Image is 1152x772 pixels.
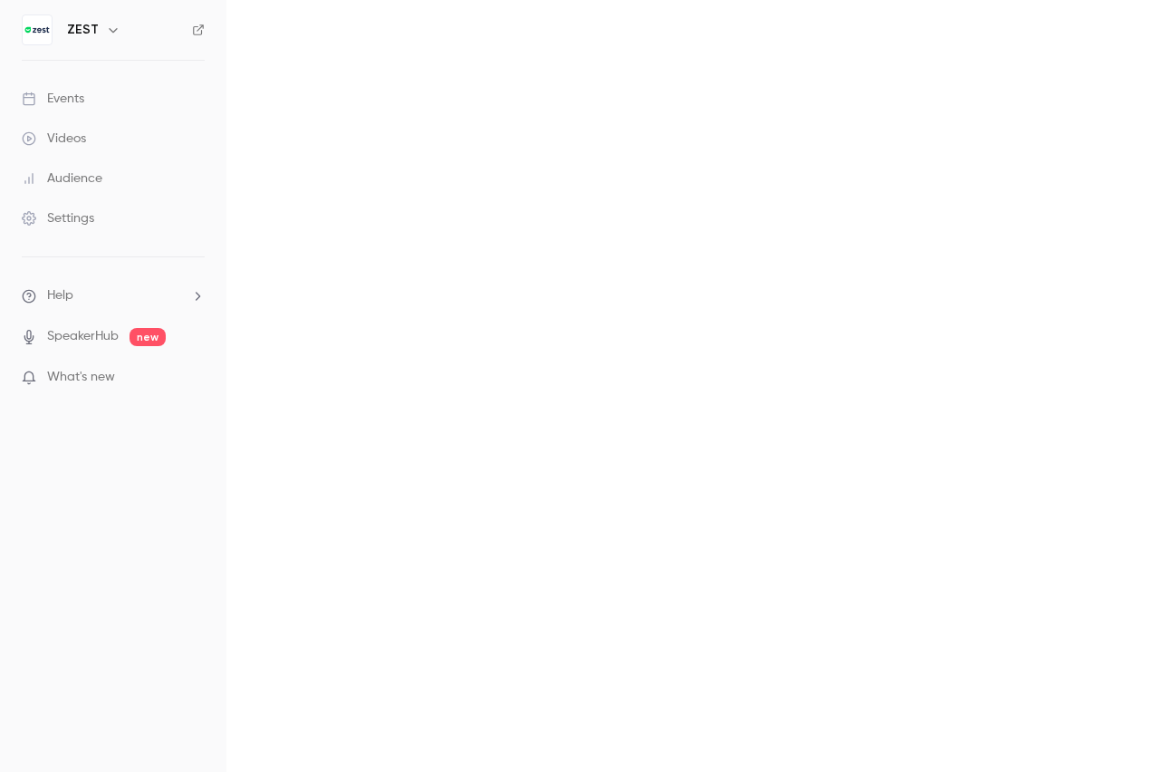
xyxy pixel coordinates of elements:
[22,169,102,188] div: Audience
[47,286,73,305] span: Help
[22,209,94,227] div: Settings
[130,328,166,346] span: new
[22,130,86,148] div: Videos
[23,15,52,44] img: ZEST
[22,286,205,305] li: help-dropdown-opener
[67,21,99,39] h6: ZEST
[47,368,115,387] span: What's new
[47,327,119,346] a: SpeakerHub
[22,90,84,108] div: Events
